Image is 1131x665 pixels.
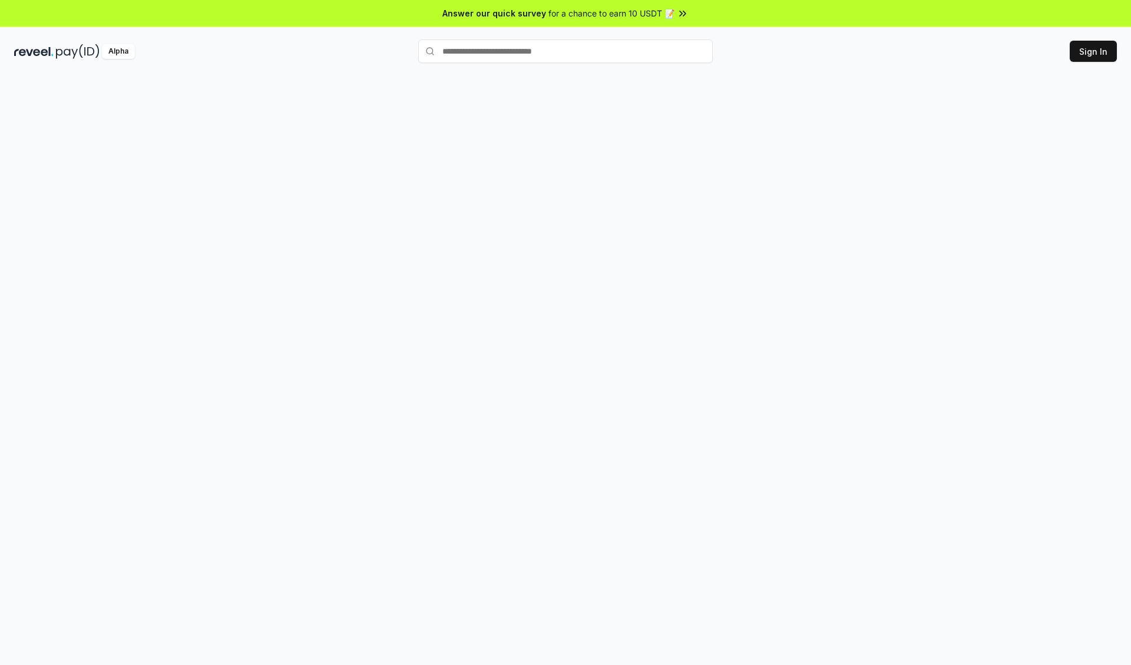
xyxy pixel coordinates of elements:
img: reveel_dark [14,44,54,59]
span: for a chance to earn 10 USDT 📝 [548,7,674,19]
button: Sign In [1070,41,1117,62]
div: Alpha [102,44,135,59]
img: pay_id [56,44,100,59]
span: Answer our quick survey [442,7,546,19]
